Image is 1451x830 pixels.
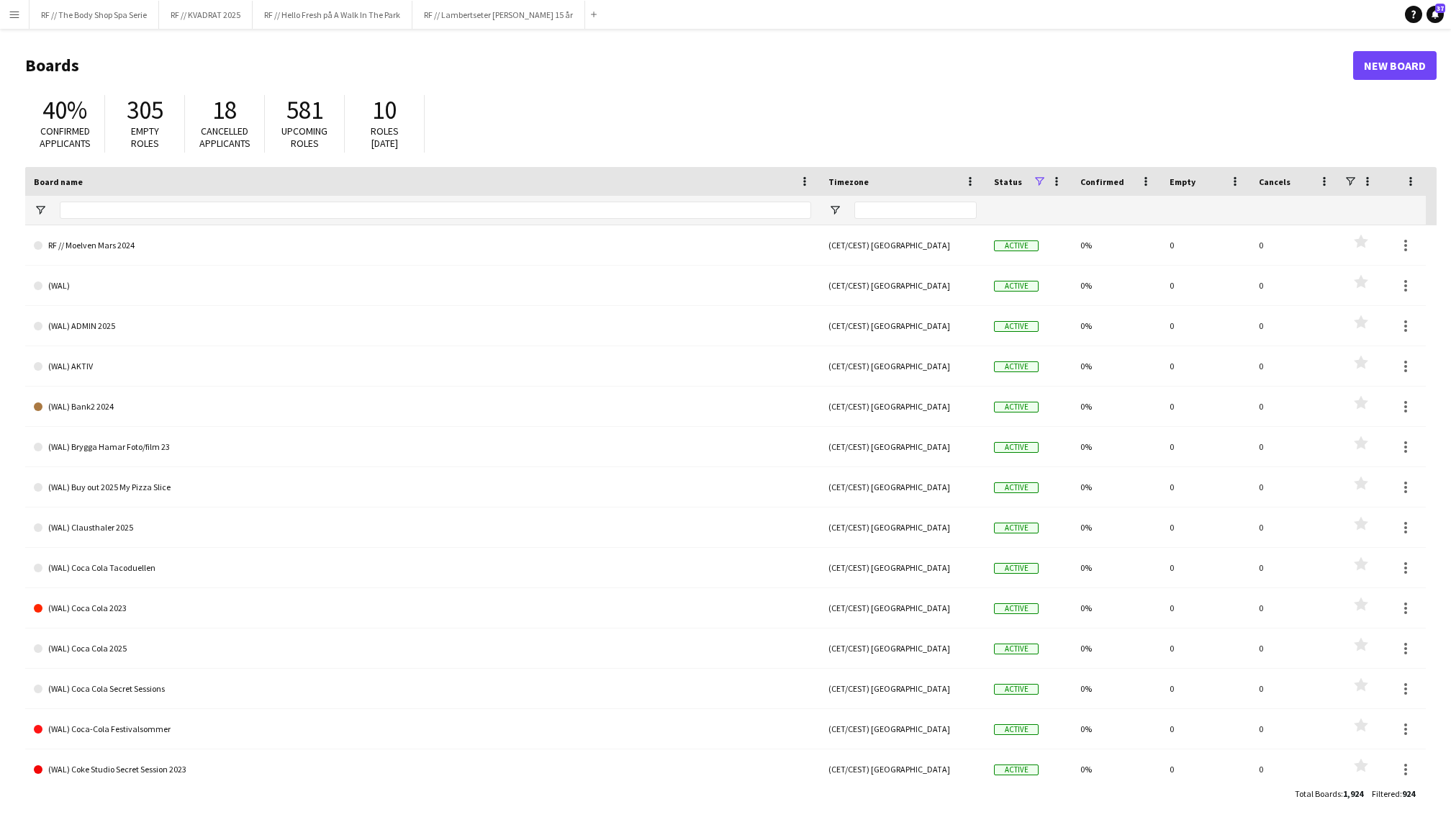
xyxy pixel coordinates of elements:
button: RF // The Body Shop Spa Serie [30,1,159,29]
span: Active [994,321,1039,332]
input: Timezone Filter Input [854,202,977,219]
div: 0% [1072,467,1161,507]
span: Confirmed applicants [40,125,91,150]
a: (WAL) Coca Cola 2023 [34,588,811,628]
span: Active [994,361,1039,372]
span: 581 [286,94,323,126]
div: 0% [1072,588,1161,628]
div: 0 [1161,588,1250,628]
div: 0 [1250,467,1339,507]
div: 0 [1161,266,1250,305]
div: (CET/CEST) [GEOGRAPHIC_DATA] [820,266,985,305]
div: 0% [1072,749,1161,789]
span: Roles [DATE] [371,125,399,150]
div: (CET/CEST) [GEOGRAPHIC_DATA] [820,346,985,386]
a: (WAL) Coke Studio Secret Session 2023 [34,749,811,790]
div: 0% [1072,225,1161,265]
div: 0 [1161,346,1250,386]
div: 0 [1250,669,1339,708]
h1: Boards [25,55,1353,76]
div: 0 [1250,588,1339,628]
span: Cancels [1259,176,1290,187]
div: 0 [1161,749,1250,789]
div: 0% [1072,628,1161,668]
div: 0 [1161,387,1250,426]
div: 0 [1250,709,1339,749]
span: Board name [34,176,83,187]
a: (WAL) Buy out 2025 My Pizza Slice [34,467,811,508]
button: Open Filter Menu [34,204,47,217]
a: RF // Moelven Mars 2024 [34,225,811,266]
div: (CET/CEST) [GEOGRAPHIC_DATA] [820,387,985,426]
a: (WAL) [34,266,811,306]
div: 0 [1250,225,1339,265]
div: : [1372,780,1415,808]
div: 0 [1250,548,1339,587]
span: Empty [1170,176,1195,187]
div: 0 [1250,306,1339,346]
div: 0% [1072,387,1161,426]
div: 0 [1250,427,1339,466]
div: 0% [1072,427,1161,466]
div: 0% [1072,508,1161,547]
button: RF // Hello Fresh på A Walk In The Park [253,1,412,29]
button: RF // KVADRAT 2025 [159,1,253,29]
div: (CET/CEST) [GEOGRAPHIC_DATA] [820,628,985,668]
span: Active [994,240,1039,251]
span: 37 [1435,4,1445,13]
span: 10 [372,94,397,126]
span: Active [994,764,1039,775]
button: Open Filter Menu [828,204,841,217]
span: Active [994,442,1039,453]
div: 0 [1161,467,1250,507]
div: 0 [1250,346,1339,386]
span: Empty roles [131,125,159,150]
div: 0% [1072,266,1161,305]
a: (WAL) Coca Cola Secret Sessions [34,669,811,709]
span: Active [994,724,1039,735]
div: 0 [1161,225,1250,265]
div: : [1295,780,1363,808]
div: 0 [1250,508,1339,547]
span: 40% [42,94,87,126]
a: (WAL) ADMIN 2025 [34,306,811,346]
span: 305 [127,94,163,126]
span: 18 [212,94,237,126]
div: 0 [1161,427,1250,466]
span: 924 [1402,788,1415,799]
button: RF // Lambertseter [PERSON_NAME] 15 år [412,1,585,29]
a: (WAL) Brygga Hamar Foto/film 23 [34,427,811,467]
div: (CET/CEST) [GEOGRAPHIC_DATA] [820,508,985,547]
div: 0% [1072,346,1161,386]
span: Status [994,176,1022,187]
span: Active [994,563,1039,574]
div: (CET/CEST) [GEOGRAPHIC_DATA] [820,709,985,749]
a: (WAL) AKTIV [34,346,811,387]
div: 0 [1161,306,1250,346]
span: Active [994,644,1039,654]
a: (WAL) Bank2 2024 [34,387,811,427]
span: Timezone [828,176,869,187]
div: 0 [1161,628,1250,668]
div: 0 [1161,669,1250,708]
div: (CET/CEST) [GEOGRAPHIC_DATA] [820,225,985,265]
div: 0% [1072,669,1161,708]
div: 0 [1161,709,1250,749]
span: Active [994,523,1039,533]
span: Active [994,482,1039,493]
a: (WAL) Coca-Cola Festivalsommer [34,709,811,749]
span: Confirmed [1080,176,1124,187]
a: 37 [1427,6,1444,23]
div: 0 [1250,266,1339,305]
input: Board name Filter Input [60,202,811,219]
div: 0% [1072,306,1161,346]
div: 0 [1250,628,1339,668]
span: Cancelled applicants [199,125,250,150]
div: (CET/CEST) [GEOGRAPHIC_DATA] [820,548,985,587]
div: 0 [1250,749,1339,789]
a: New Board [1353,51,1437,80]
a: (WAL) Coca Cola 2025 [34,628,811,669]
div: (CET/CEST) [GEOGRAPHIC_DATA] [820,749,985,789]
div: (CET/CEST) [GEOGRAPHIC_DATA] [820,306,985,346]
span: Active [994,603,1039,614]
